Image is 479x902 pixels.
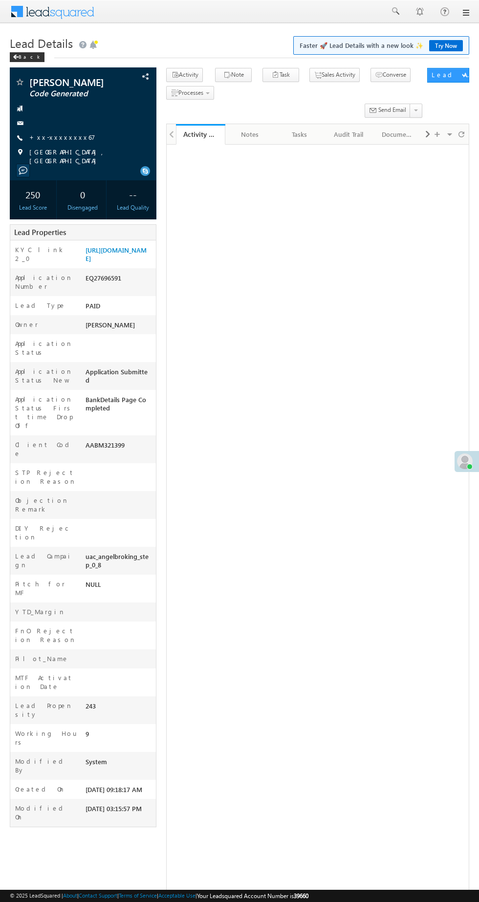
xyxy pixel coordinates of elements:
button: Sales Activity [309,68,360,82]
span: Processes [178,89,203,96]
a: +xx-xxxxxxxx67 [29,133,95,141]
div: Lead Quality [112,203,153,212]
span: [PERSON_NAME] [29,77,118,87]
a: Audit Trail [325,124,374,145]
a: Notes [225,124,275,145]
label: Lead Propensity [15,701,76,719]
div: [DATE] 09:18:17 AM [83,785,156,798]
div: Disengaged [62,203,104,212]
button: Converse [370,68,411,82]
div: AABM321399 [83,440,156,454]
button: Activity [166,68,203,82]
div: System [83,757,156,771]
label: DIY Rejection [15,524,76,541]
div: EQ27696591 [83,273,156,287]
div: Notes [233,129,266,140]
span: Send Email [378,106,406,114]
a: Try Now [429,40,463,51]
label: Application Status New [15,367,76,385]
div: Application Submitted [83,367,156,389]
div: PAID [83,301,156,315]
a: Terms of Service [119,892,157,899]
span: 39660 [294,892,308,900]
button: Task [262,68,299,82]
label: Lead Campaign [15,552,76,569]
a: Acceptable Use [158,892,196,899]
label: Modified On [15,804,76,821]
div: 250 [12,185,54,203]
a: Back [10,52,49,60]
span: [PERSON_NAME] [86,321,135,329]
div: [DATE] 03:15:57 PM [83,804,156,817]
label: STP Rejection Reason [15,468,76,486]
div: 243 [83,701,156,715]
label: Client Code [15,440,76,458]
div: Lead Actions [432,70,473,79]
div: Documents [382,129,414,140]
span: Lead Details [10,35,73,51]
label: KYC link 2_0 [15,245,76,263]
label: Working Hours [15,729,76,747]
a: [URL][DOMAIN_NAME] [86,246,147,262]
div: Tasks [283,129,315,140]
div: BankDetails Page Completed [83,395,156,417]
a: Documents [374,124,423,145]
span: Code Generated [29,89,118,99]
span: [GEOGRAPHIC_DATA], [GEOGRAPHIC_DATA] [29,148,146,165]
div: -- [112,185,153,203]
label: FnO Rejection Reason [15,626,76,644]
label: Pilot_Name [15,654,69,663]
label: Created On [15,785,65,794]
a: Activity History [176,124,225,145]
label: Application Status First time Drop Off [15,395,76,430]
a: About [63,892,77,899]
span: Faster 🚀 Lead Details with a new look ✨ [300,41,463,50]
label: Application Status [15,339,76,357]
span: Your Leadsquared Account Number is [197,892,308,900]
label: MTF Activation Date [15,673,76,691]
label: Owner [15,320,38,329]
a: Contact Support [79,892,117,899]
button: Lead Actions [427,68,469,83]
label: Pitch for MF [15,580,76,597]
button: Note [215,68,252,82]
div: 0 [62,185,104,203]
div: NULL [83,580,156,593]
div: 9 [83,729,156,743]
div: Audit Trail [332,129,365,140]
label: Lead Type [15,301,66,310]
label: Application Number [15,273,76,291]
span: Lead Properties [14,227,66,237]
div: uac_angelbroking_step_0_8 [83,552,156,574]
div: Activity History [183,129,218,139]
li: Activity History [176,124,225,144]
div: Lead Score [12,203,54,212]
a: Tasks [275,124,324,145]
label: YTD_Margin [15,607,65,616]
span: © 2025 LeadSquared | | | | | [10,891,308,901]
label: Objection Remark [15,496,76,514]
label: Modified By [15,757,76,774]
div: Back [10,52,44,62]
button: Send Email [365,104,411,118]
button: Processes [166,86,214,100]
